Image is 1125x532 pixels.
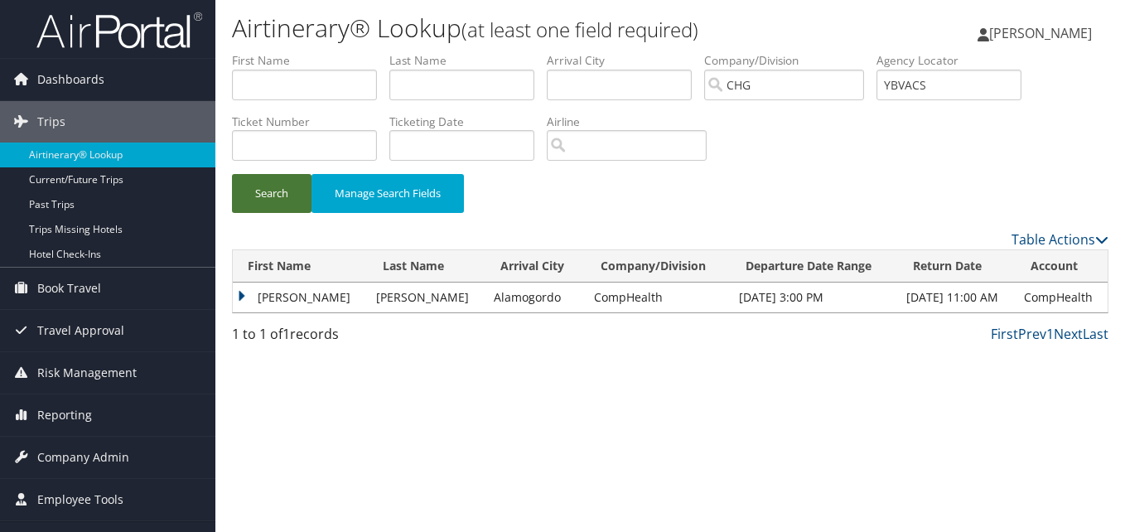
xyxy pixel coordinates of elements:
[731,283,898,312] td: [DATE] 3:00 PM
[232,11,816,46] h1: Airtinerary® Lookup
[37,59,104,100] span: Dashboards
[37,352,137,394] span: Risk Management
[1083,325,1108,343] a: Last
[461,16,698,43] small: (at least one field required)
[1012,230,1108,249] a: Table Actions
[547,114,719,130] label: Airline
[37,437,129,478] span: Company Admin
[1016,250,1108,283] th: Account: activate to sort column ascending
[233,250,368,283] th: First Name: activate to sort column descending
[1018,325,1046,343] a: Prev
[36,11,202,50] img: airportal-logo.png
[1016,283,1108,312] td: CompHealth
[233,283,368,312] td: [PERSON_NAME]
[282,325,290,343] span: 1
[989,24,1092,42] span: [PERSON_NAME]
[898,250,1016,283] th: Return Date: activate to sort column ascending
[978,8,1108,58] a: [PERSON_NAME]
[1054,325,1083,343] a: Next
[547,52,704,69] label: Arrival City
[1046,325,1054,343] a: 1
[232,174,311,213] button: Search
[232,324,432,352] div: 1 to 1 of records
[368,250,485,283] th: Last Name: activate to sort column ascending
[37,101,65,143] span: Trips
[731,250,898,283] th: Departure Date Range: activate to sort column ascending
[232,114,389,130] label: Ticket Number
[586,283,731,312] td: CompHealth
[485,250,586,283] th: Arrival City: activate to sort column ascending
[586,250,731,283] th: Company/Division
[311,174,464,213] button: Manage Search Fields
[876,52,1034,69] label: Agency Locator
[485,283,586,312] td: Alamogordo
[991,325,1018,343] a: First
[37,310,124,351] span: Travel Approval
[704,52,876,69] label: Company/Division
[37,479,123,520] span: Employee Tools
[37,394,92,436] span: Reporting
[389,52,547,69] label: Last Name
[232,52,389,69] label: First Name
[898,283,1016,312] td: [DATE] 11:00 AM
[389,114,547,130] label: Ticketing Date
[368,283,485,312] td: [PERSON_NAME]
[37,268,101,309] span: Book Travel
